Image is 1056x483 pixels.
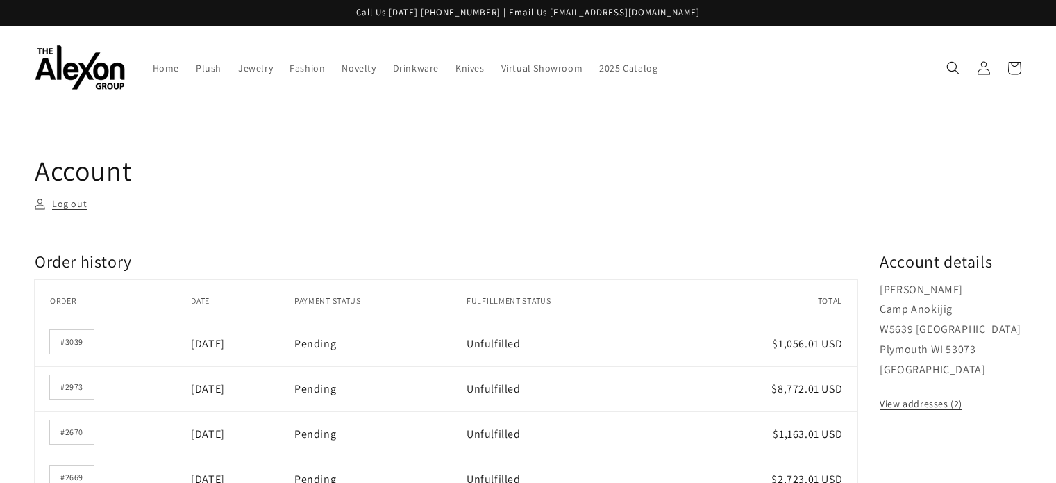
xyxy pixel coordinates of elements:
[294,322,467,367] td: Pending
[191,336,225,351] time: [DATE]
[230,54,281,83] a: Jewelry
[393,62,439,74] span: Drinkware
[467,280,676,322] th: Fulfillment status
[676,411,857,457] td: $1,163.01 USD
[191,382,225,396] time: [DATE]
[467,366,676,411] td: Unfulfilled
[455,62,485,74] span: Knives
[196,62,221,74] span: Plush
[144,54,187,83] a: Home
[591,54,666,83] a: 2025 Catalog
[281,54,333,83] a: Fashion
[676,322,857,367] td: $1,056.01 USD
[938,53,969,83] summary: Search
[599,62,657,74] span: 2025 Catalog
[290,62,325,74] span: Fashion
[187,54,230,83] a: Plush
[35,195,87,213] a: Log out
[191,427,225,441] time: [DATE]
[880,280,1021,380] p: [PERSON_NAME] Camp Anokijig W5639 [GEOGRAPHIC_DATA] Plymouth WI 53073 [GEOGRAPHIC_DATA]
[467,322,676,367] td: Unfulfilled
[35,45,125,90] img: The Alexon Group
[676,366,857,411] td: $8,772.01 USD
[35,152,1021,188] h1: Account
[50,420,94,444] a: Order number #2670
[294,366,467,411] td: Pending
[676,280,857,322] th: Total
[385,54,447,83] a: Drinkware
[153,62,179,74] span: Home
[342,62,376,74] span: Novelty
[35,251,857,272] h2: Order history
[50,375,94,399] a: Order number #2973
[238,62,273,74] span: Jewelry
[333,54,384,83] a: Novelty
[35,280,191,322] th: Order
[880,395,962,413] a: View addresses (2)
[50,330,94,354] a: Order number #3039
[880,251,1021,272] h2: Account details
[294,411,467,457] td: Pending
[447,54,493,83] a: Knives
[467,411,676,457] td: Unfulfilled
[501,62,583,74] span: Virtual Showroom
[294,280,467,322] th: Payment status
[493,54,592,83] a: Virtual Showroom
[191,280,294,322] th: Date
